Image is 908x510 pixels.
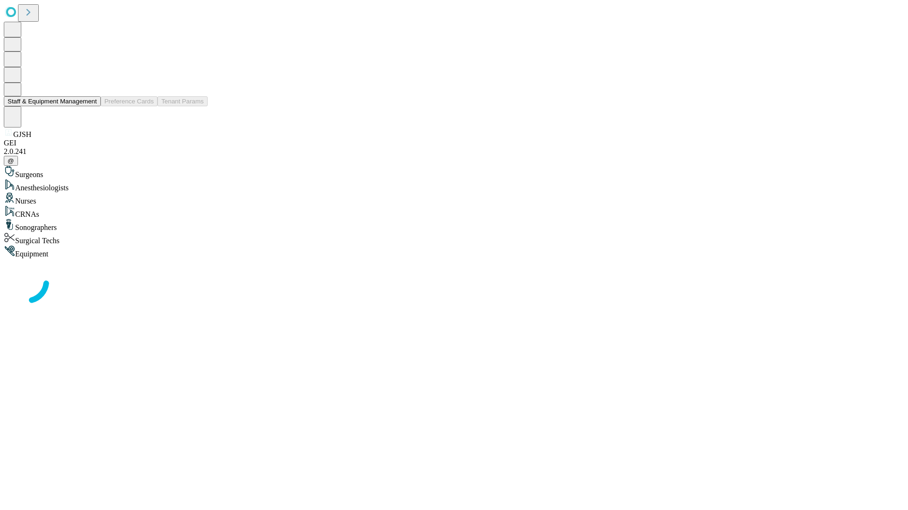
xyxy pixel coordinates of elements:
[4,139,904,147] div: GEI
[13,130,31,138] span: GJSH
[4,232,904,245] div: Surgical Techs
[4,179,904,192] div: Anesthesiologists
[4,205,904,219] div: CRNAs
[4,192,904,205] div: Nurses
[4,219,904,232] div: Sonographers
[4,245,904,258] div: Equipment
[4,156,18,166] button: @
[4,147,904,156] div: 2.0.241
[101,96,157,106] button: Preference Cards
[157,96,208,106] button: Tenant Params
[8,157,14,164] span: @
[4,166,904,179] div: Surgeons
[4,96,101,106] button: Staff & Equipment Management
